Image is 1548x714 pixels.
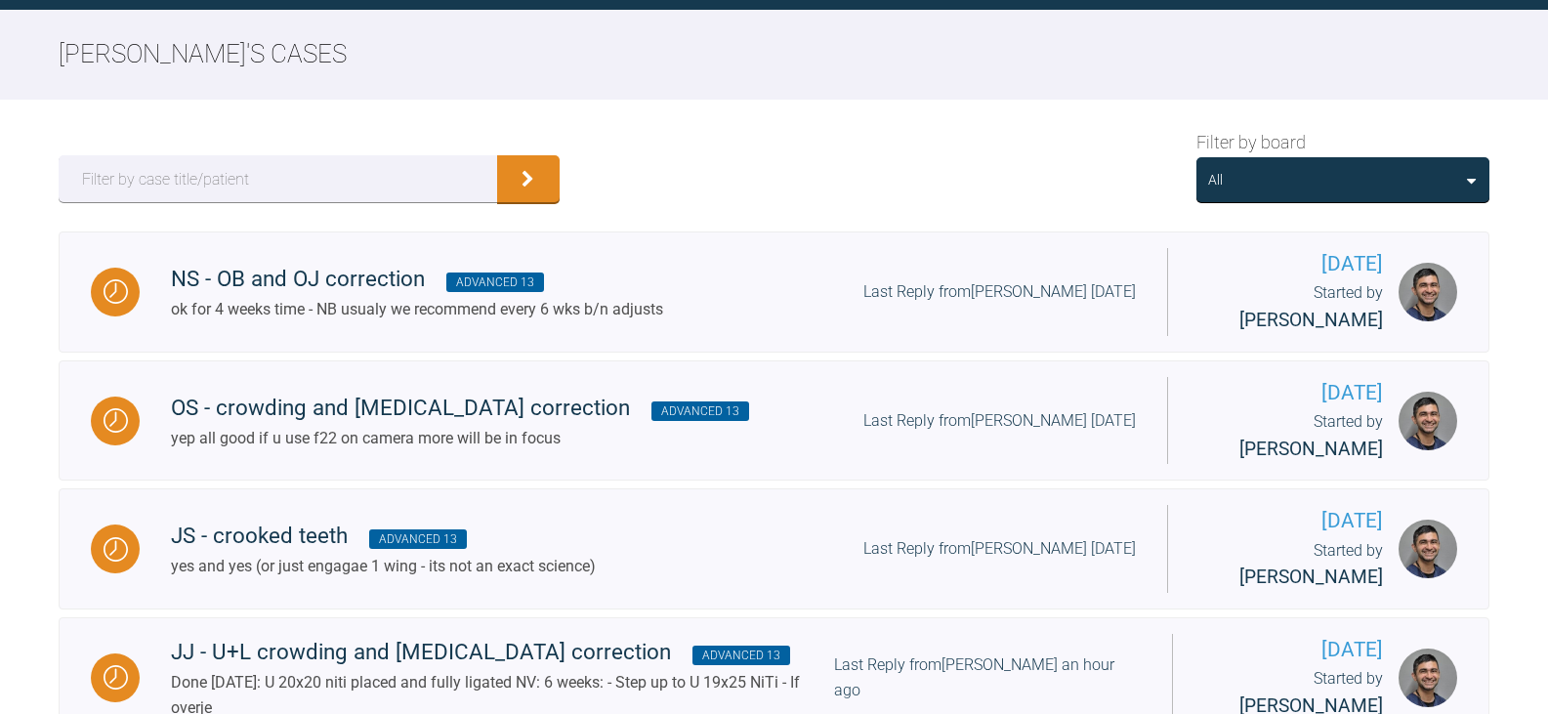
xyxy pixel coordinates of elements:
div: Started by [1199,409,1383,464]
span: [DATE] [1199,505,1383,537]
div: yep all good if u use f22 on camera more will be in focus [171,426,749,451]
div: ok for 4 weeks time - NB usualy we recommend every 6 wks b/n adjusts [171,297,663,322]
span: [PERSON_NAME] [1239,438,1383,460]
span: [DATE] [1199,377,1383,409]
input: Filter by case title/patient [59,155,497,202]
img: Adam Moosa [1399,649,1457,707]
div: All [1208,169,1223,190]
div: NS - OB and OJ correction [171,262,663,297]
div: Last Reply from [PERSON_NAME] [DATE] [863,408,1136,434]
div: Started by [1199,280,1383,335]
a: WaitingJS - crooked teeth Advanced 13yes and yes (or just engagae 1 wing - its not an exact scien... [59,488,1489,609]
div: Started by [1199,538,1383,593]
a: WaitingNS - OB and OJ correction Advanced 13ok for 4 weeks time - NB usualy we recommend every 6 ... [59,231,1489,353]
span: Advanced 13 [692,646,790,665]
a: WaitingOS - crowding and [MEDICAL_DATA] correction Advanced 13yep all good if u use f22 on camera... [59,360,1489,482]
div: Last Reply from [PERSON_NAME] [DATE] [863,536,1136,562]
span: Advanced 13 [446,273,544,292]
img: Waiting [104,279,128,304]
div: JJ - U+L crowding and [MEDICAL_DATA] correction [171,635,834,670]
span: [DATE] [1199,248,1383,280]
img: Waiting [104,537,128,562]
span: Filter by board [1196,129,1306,157]
div: Last Reply from [PERSON_NAME] [DATE] [863,279,1136,305]
img: Adam Moosa [1399,520,1457,578]
h2: [PERSON_NAME] 's Cases [59,34,1489,75]
img: Waiting [104,408,128,433]
div: JS - crooked teeth [171,519,596,554]
div: OS - crowding and [MEDICAL_DATA] correction [171,391,749,426]
span: [PERSON_NAME] [1239,309,1383,331]
div: Last Reply from [PERSON_NAME] an hour ago [834,652,1140,702]
img: Adam Moosa [1399,392,1457,450]
span: [DATE] [1204,634,1384,666]
img: Waiting [104,665,128,690]
span: Advanced 13 [651,401,749,421]
img: Adam Moosa [1399,263,1457,321]
span: [PERSON_NAME] [1239,566,1383,588]
div: yes and yes (or just engagae 1 wing - its not an exact science) [171,554,596,579]
span: Advanced 13 [369,529,467,549]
